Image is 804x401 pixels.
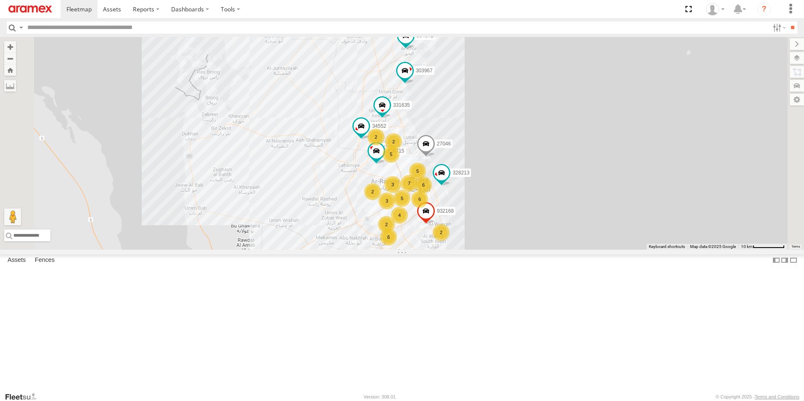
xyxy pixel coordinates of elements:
[790,94,804,106] label: Map Settings
[738,244,787,250] button: Map Scale: 10 km per 72 pixels
[378,216,395,233] div: 2
[780,254,789,266] label: Dock Summary Table to the Right
[372,124,386,129] span: 34552
[791,245,800,248] a: Terms (opens in new tab)
[5,393,43,401] a: Visit our Website
[770,21,788,34] label: Search Filter Options
[401,175,418,192] div: 7
[755,394,799,399] a: Terms and Conditions
[757,3,771,16] i: ?
[772,254,780,266] label: Dock Summary Table to the Left
[649,244,685,250] button: Keyboard shortcuts
[690,244,736,249] span: Map data ©2025 Google
[789,254,798,266] label: Hide Summary Table
[383,146,399,163] div: 5
[364,183,381,200] div: 2
[416,68,433,74] span: 303967
[4,41,16,53] button: Zoom in
[385,133,402,150] div: 2
[8,5,52,13] img: aramex-logo.svg
[394,190,410,207] div: 5
[368,129,384,145] div: 2
[415,177,432,193] div: 6
[393,102,410,108] span: 331635
[741,244,753,249] span: 10 km
[433,224,450,241] div: 2
[364,394,396,399] div: Version: 308.01
[31,254,59,266] label: Fences
[437,141,451,147] span: 27046
[437,208,454,214] span: 932168
[4,208,21,225] button: Drag Pegman onto the map to open Street View
[411,191,428,208] div: 6
[384,176,401,193] div: 3
[716,394,799,399] div: © Copyright 2025 -
[378,193,395,209] div: 3
[452,170,469,176] span: 328213
[3,254,30,266] label: Assets
[18,21,24,34] label: Search Query
[409,163,426,179] div: 5
[4,53,16,64] button: Zoom out
[4,64,16,76] button: Zoom Home
[4,80,16,92] label: Measure
[380,229,397,245] div: 6
[391,207,408,224] div: 4
[703,3,727,16] div: Mohammed Fahim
